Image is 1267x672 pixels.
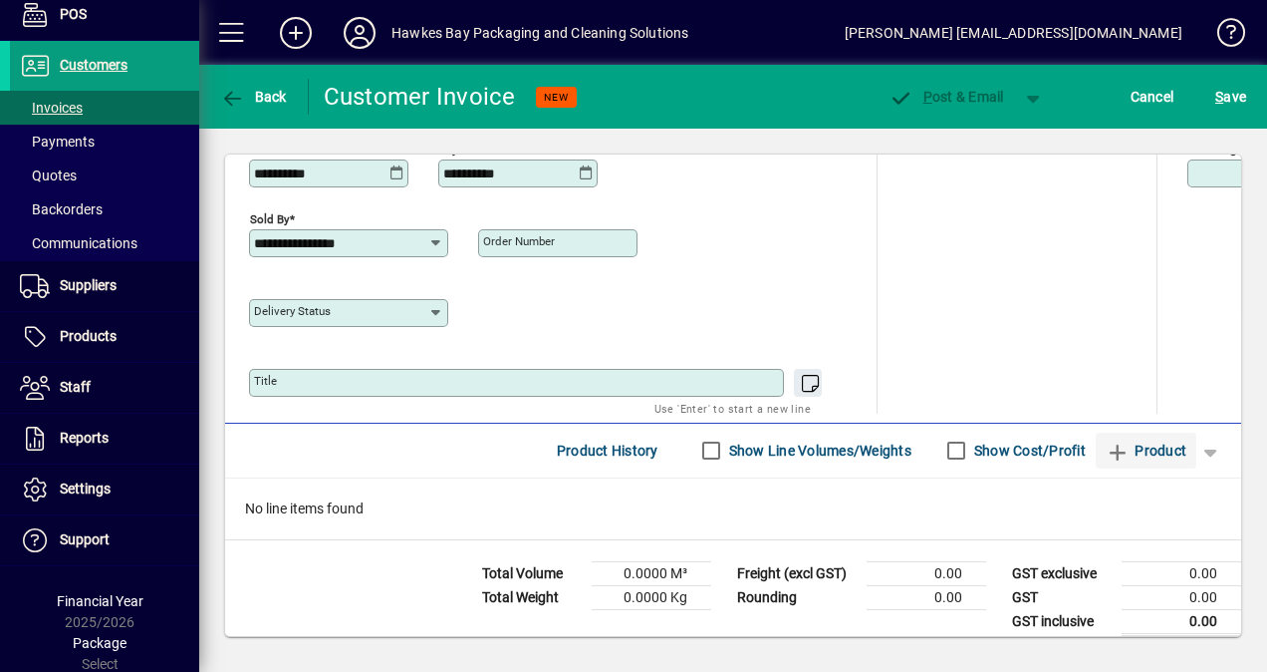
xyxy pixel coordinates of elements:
[1126,79,1179,115] button: Cancel
[10,192,199,226] a: Backorders
[10,226,199,260] a: Communications
[544,91,569,104] span: NEW
[725,441,911,461] label: Show Line Volumes/Weights
[1002,609,1122,634] td: GST inclusive
[60,6,87,22] span: POS
[1106,435,1186,467] span: Product
[867,585,986,609] td: 0.00
[20,168,77,183] span: Quotes
[60,481,111,497] span: Settings
[845,17,1182,49] div: [PERSON_NAME] [EMAIL_ADDRESS][DOMAIN_NAME]
[199,79,309,115] app-page-header-button: Back
[557,435,658,467] span: Product History
[10,261,199,311] a: Suppliers
[10,312,199,362] a: Products
[10,125,199,159] a: Payments
[1215,81,1246,113] span: ave
[60,277,117,293] span: Suppliers
[472,561,592,585] td: Total Volume
[879,79,1014,115] button: Post & Email
[923,89,932,105] span: P
[73,635,127,651] span: Package
[727,585,867,609] td: Rounding
[20,235,137,251] span: Communications
[328,15,391,51] button: Profile
[20,100,83,116] span: Invoices
[1096,433,1196,469] button: Product
[727,561,867,585] td: Freight (excl GST)
[57,593,143,609] span: Financial Year
[60,531,110,547] span: Support
[592,585,711,609] td: 0.0000 Kg
[1215,89,1223,105] span: S
[391,17,689,49] div: Hawkes Bay Packaging and Cleaning Solutions
[10,515,199,565] a: Support
[549,433,666,469] button: Product History
[1122,585,1241,609] td: 0.00
[1210,79,1251,115] button: Save
[250,211,289,225] mat-label: Sold by
[324,81,516,113] div: Customer Invoice
[264,15,328,51] button: Add
[225,479,1241,539] div: No line items found
[215,79,292,115] button: Back
[220,89,287,105] span: Back
[10,363,199,413] a: Staff
[20,134,95,150] span: Payments
[1002,585,1122,609] td: GST
[10,159,199,192] a: Quotes
[472,585,592,609] td: Total Weight
[1002,561,1122,585] td: GST exclusive
[592,561,711,585] td: 0.0000 M³
[483,234,555,248] mat-label: Order number
[970,441,1086,461] label: Show Cost/Profit
[867,561,986,585] td: 0.00
[60,430,109,446] span: Reports
[60,57,127,73] span: Customers
[254,374,277,388] mat-label: Title
[888,89,1004,105] span: ost & Email
[1122,561,1241,585] td: 0.00
[1131,81,1174,113] span: Cancel
[60,379,91,395] span: Staff
[60,328,117,344] span: Products
[10,465,199,514] a: Settings
[1202,4,1242,69] a: Knowledge Base
[654,397,811,420] mat-hint: Use 'Enter' to start a new line
[254,304,331,318] mat-label: Delivery status
[10,414,199,464] a: Reports
[10,91,199,125] a: Invoices
[1122,609,1241,634] td: 0.00
[20,201,103,217] span: Backorders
